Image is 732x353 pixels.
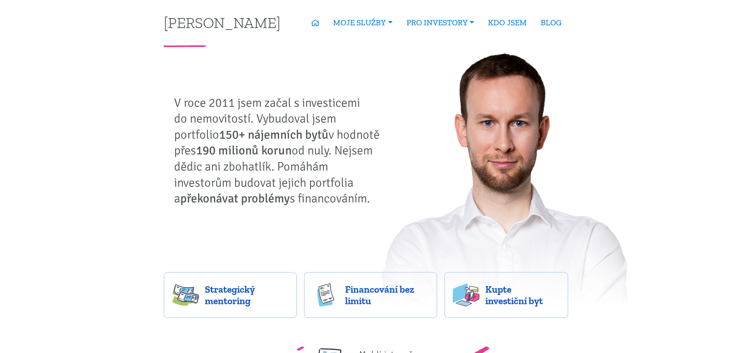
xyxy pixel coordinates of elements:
img: flats [453,283,480,307]
strong: 150+ nájemních bytů [219,127,329,142]
p: V roce 2011 jsem začal s investicemi do nemovitostí. Vybudoval jsem portfolio v hodnotě přes od n... [174,95,385,207]
a: BLOG [534,14,568,31]
img: strategy [172,283,199,307]
a: Kupte investiční byt [444,272,568,318]
a: MOJE SLUŽBY [326,14,399,31]
img: finance [312,283,339,307]
span: Kupte investiční byt [485,283,560,307]
span: Financování bez limitu [345,283,429,307]
strong: 190 milionů korun [196,143,292,158]
strong: překonávat problémy [180,191,290,206]
a: KDO JSEM [481,14,534,31]
span: Strategický mentoring [205,283,289,307]
a: Strategický mentoring [164,272,297,318]
a: PRO INVESTORY [400,14,481,31]
a: [PERSON_NAME] [164,15,281,30]
a: Financování bez limitu [304,272,437,318]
